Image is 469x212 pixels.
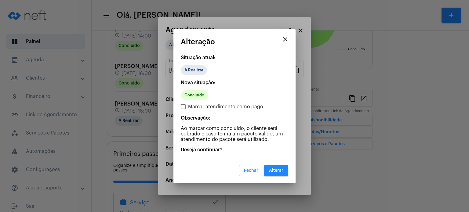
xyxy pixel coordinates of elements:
[239,165,263,176] button: Fechar
[244,168,258,173] span: Fechar
[181,147,288,153] p: Deseja continuar?
[282,36,289,43] mat-icon: close
[181,115,288,121] p: Observação:
[181,65,207,75] mat-chip: A Realizar
[181,126,288,142] p: Ao marcar como concluído, o cliente será cobrado e caso tenha um pacote válido, um atendimento do...
[181,80,288,85] p: Nova situação:
[264,165,288,176] button: Alterar
[181,90,208,100] mat-chip: Concluído
[181,55,288,60] p: Situação atual:
[188,103,265,110] span: Marcar atendimento como pago.
[269,168,283,173] span: Alterar
[181,38,215,46] span: Alteração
